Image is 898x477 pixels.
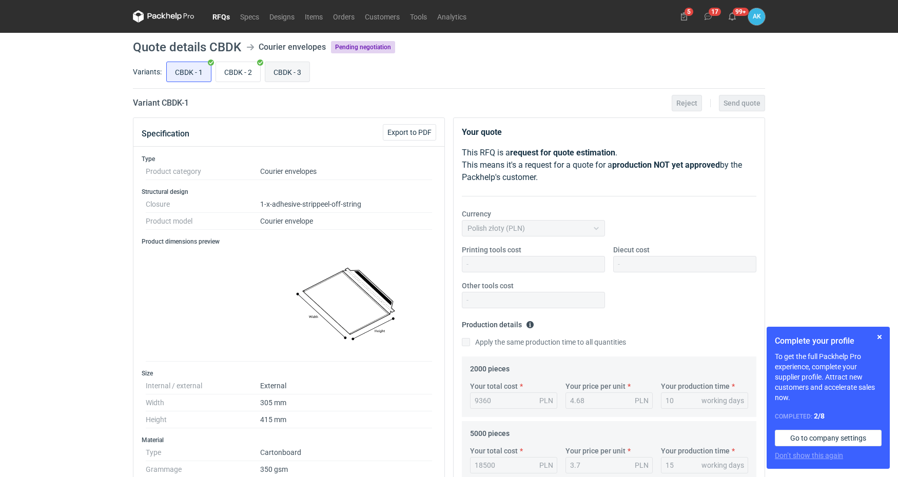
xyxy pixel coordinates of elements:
button: Skip for now [873,331,886,343]
button: Send quote [719,95,765,111]
dd: 305 mm [260,394,432,411]
dt: Product model [146,213,260,230]
h3: Structural design [142,188,436,196]
dt: Height [146,411,260,428]
strong: Your quote [462,127,502,137]
div: Completed: [775,411,882,422]
button: 5 [676,8,692,25]
p: This RFQ is a . This means it's a request for a quote for a by the Packhelp's customer. [462,147,756,184]
dd: 1-x-adhesive-strip peel-off-string [260,196,432,213]
a: Specs [235,10,264,23]
dt: Product category [146,163,260,180]
p: To get the full Packhelp Pro experience, complete your supplier profile. Attract new customers an... [775,351,882,403]
dt: Type [146,444,260,461]
a: Customers [360,10,405,23]
label: Apply the same production time to all quantities [462,337,626,347]
span: Send quote [724,100,760,107]
img: courier_envelope [260,250,432,357]
span: Reject [676,100,697,107]
dt: Width [146,394,260,411]
div: Courier envelopes [259,41,326,53]
dd: Courier envelopes [260,163,432,180]
svg: Packhelp Pro [133,10,194,23]
a: Orders [328,10,360,23]
label: Other tools cost [462,281,514,291]
label: CBDK - 3 [265,62,310,82]
dd: Cartonboard [260,444,432,461]
button: Reject [672,95,702,111]
label: Your production time [661,381,730,391]
button: AK [748,8,765,25]
button: Don’t show this again [775,450,843,461]
label: CBDK - 1 [166,62,211,82]
a: Tools [405,10,432,23]
label: Your production time [661,446,730,456]
div: PLN [635,460,649,470]
label: Variants: [133,67,162,77]
button: 99+ [724,8,740,25]
dt: Internal / external [146,377,260,394]
label: Printing tools cost [462,245,521,255]
strong: production NOT yet approved [612,160,720,170]
button: 17 [700,8,716,25]
div: PLN [539,395,553,406]
button: Export to PDF [383,124,436,141]
dd: External [260,377,432,394]
div: working days [701,460,744,470]
legend: 2000 pieces [470,361,510,373]
strong: 2 / 8 [814,412,825,420]
div: working days [701,395,744,406]
strong: request for quote estimation [510,148,615,157]
dt: Closure [146,196,260,213]
dd: Courier envelope [260,213,432,230]
legend: 5000 pieces [470,425,510,438]
h3: Type [142,155,436,163]
a: Go to company settings [775,430,882,446]
span: Export to PDF [387,129,432,136]
div: PLN [635,395,649,406]
label: CBDK - 2 [216,62,261,82]
label: Your total cost [470,381,518,391]
div: Anna Kontowska [748,8,765,25]
a: Items [300,10,328,23]
dd: 415 mm [260,411,432,428]
label: Currency [462,209,491,219]
label: Your total cost [470,446,518,456]
h1: Complete your profile [775,335,882,347]
h3: Material [142,436,436,444]
button: Specification [142,122,189,146]
div: PLN [539,460,553,470]
a: Designs [264,10,300,23]
label: Your price per unit [565,381,626,391]
legend: Production details [462,316,534,329]
h1: Quote details CBDK [133,41,241,53]
a: Analytics [432,10,472,23]
label: Your price per unit [565,446,626,456]
a: RFQs [207,10,235,23]
h2: Variant CBDK - 1 [133,97,189,109]
h3: Product dimensions preview [142,237,436,246]
label: Diecut cost [613,245,650,255]
span: Pending negotiation [331,41,395,53]
h3: Size [142,369,436,377]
